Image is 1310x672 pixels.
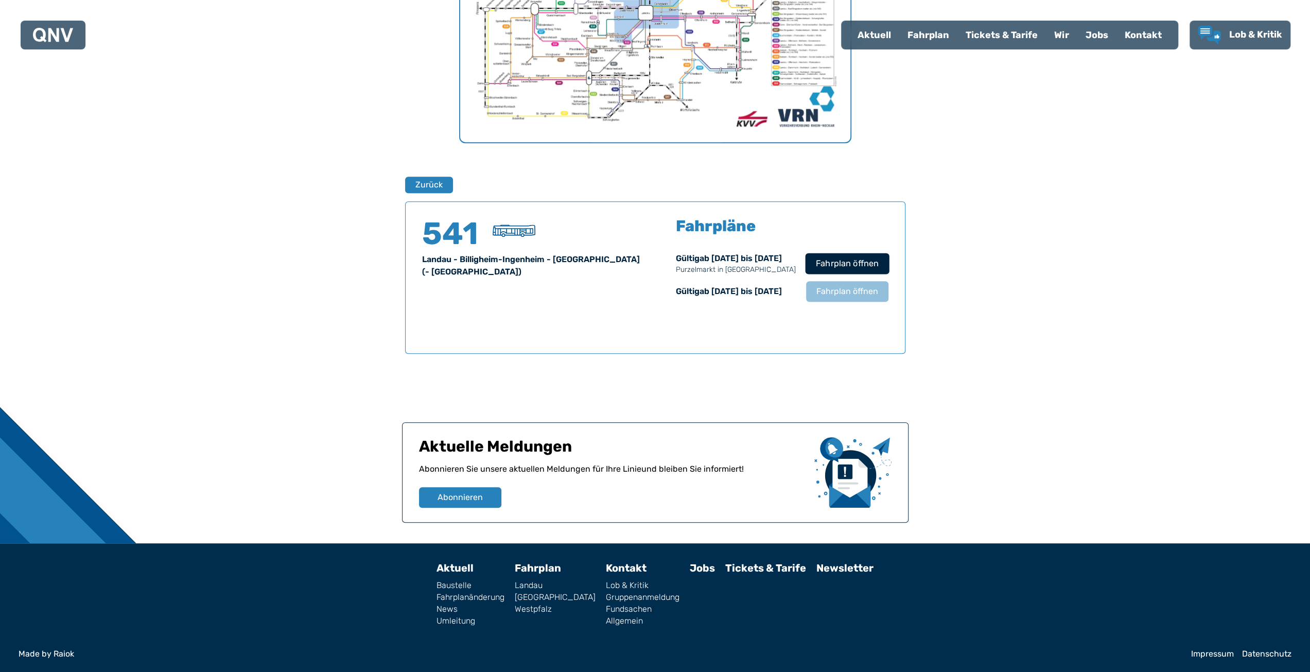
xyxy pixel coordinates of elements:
[849,22,899,48] a: Aktuell
[606,581,679,590] a: Lob & Kritik
[33,28,73,42] img: QNV Logo
[676,285,796,298] div: Gültig ab [DATE] bis [DATE]
[515,562,561,574] a: Fahrplan
[436,617,504,625] a: Umleitung
[690,562,715,574] a: Jobs
[33,25,73,45] a: QNV Logo
[957,22,1046,48] a: Tickets & Tarife
[422,253,643,278] div: Landau - Billigheim-Ingenheim - [GEOGRAPHIC_DATA] (- [GEOGRAPHIC_DATA])
[606,593,679,601] a: Gruppenanmeldung
[1077,22,1116,48] a: Jobs
[1046,22,1077,48] a: Wir
[899,22,957,48] a: Fahrplan
[419,437,806,463] h1: Aktuelle Meldungen
[725,562,806,574] a: Tickets & Tarife
[606,617,679,625] a: Allgemein
[436,593,504,601] a: Fahrplanänderung
[676,218,756,234] h5: Fahrpläne
[515,581,596,590] a: Landau
[1242,650,1291,658] a: Datenschutz
[606,605,679,613] a: Fundsachen
[676,252,796,275] div: Gültig ab [DATE] bis [DATE]
[806,281,888,302] button: Fahrplan öffnen
[814,437,892,508] img: newsletter
[493,225,535,237] img: Überlandbus
[816,562,874,574] a: Newsletter
[606,562,647,574] a: Kontakt
[436,562,474,574] a: Aktuell
[815,257,878,270] span: Fahrplan öffnen
[805,253,889,274] button: Fahrplan öffnen
[816,285,878,298] span: Fahrplan öffnen
[405,177,453,193] button: Zurück
[1116,22,1170,48] a: Kontakt
[419,463,806,487] p: Abonnieren Sie unsere aktuellen Meldungen für Ihre Linie und bleiben Sie informiert!
[515,593,596,601] a: [GEOGRAPHIC_DATA]
[405,177,446,193] a: Zurück
[422,218,484,249] h4: 541
[438,491,483,504] span: Abonnieren
[1229,29,1282,40] span: Lob & Kritik
[1191,650,1234,658] a: Impressum
[436,605,504,613] a: News
[515,605,596,613] a: Westpfalz
[676,265,796,275] p: Purzelmarkt in [GEOGRAPHIC_DATA]
[1198,26,1282,44] a: Lob & Kritik
[419,487,501,508] button: Abonnieren
[436,581,504,590] a: Baustelle
[19,650,1183,658] a: Made by Raiok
